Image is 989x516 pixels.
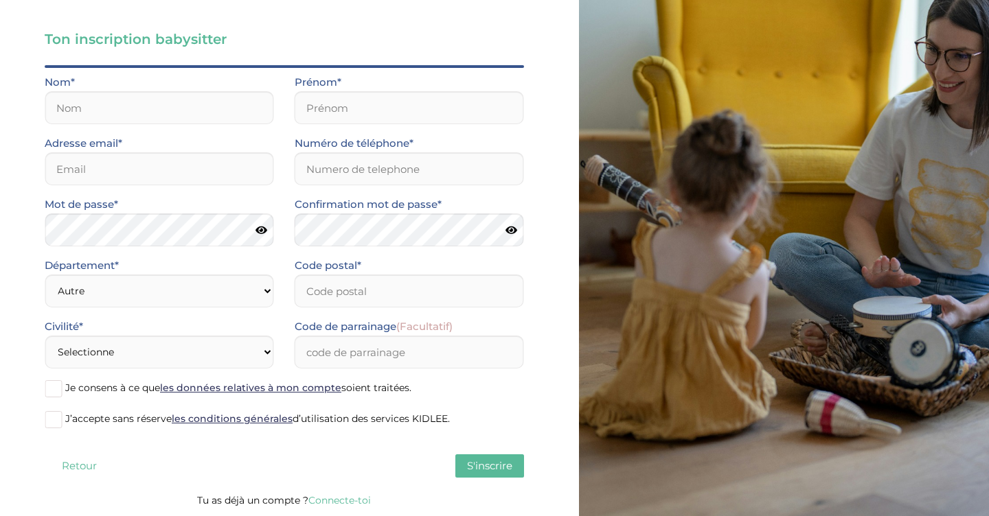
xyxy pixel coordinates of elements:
[45,196,118,213] label: Mot de passe*
[45,318,83,336] label: Civilité*
[65,382,411,394] span: Je consens à ce que soient traitées.
[455,454,524,478] button: S'inscrire
[45,134,122,152] label: Adresse email*
[45,30,524,49] h3: Ton inscription babysitter
[308,494,371,506] a: Connecte-toi
[295,318,453,336] label: Code de parrainage
[45,91,274,124] input: Nom
[172,412,293,425] a: les conditions générales
[45,491,524,509] p: Tu as déjà un compte ?
[160,382,341,394] a: les données relatives à mon compte
[396,320,453,333] span: (Facultatif)
[295,134,413,152] label: Numéro de téléphone*
[295,274,524,307] input: Code postal
[65,412,450,425] span: J’accepte sans réserve d’utilisation des services KIDLEE.
[45,454,113,478] button: Retour
[295,73,341,91] label: Prénom*
[295,91,524,124] input: Prénom
[295,336,524,368] input: code de parrainage
[45,152,274,185] input: Email
[45,257,119,274] label: Département*
[295,152,524,185] input: Numero de telephone
[295,196,442,213] label: Confirmation mot de passe*
[467,459,512,472] span: S'inscrire
[295,257,361,274] label: Code postal*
